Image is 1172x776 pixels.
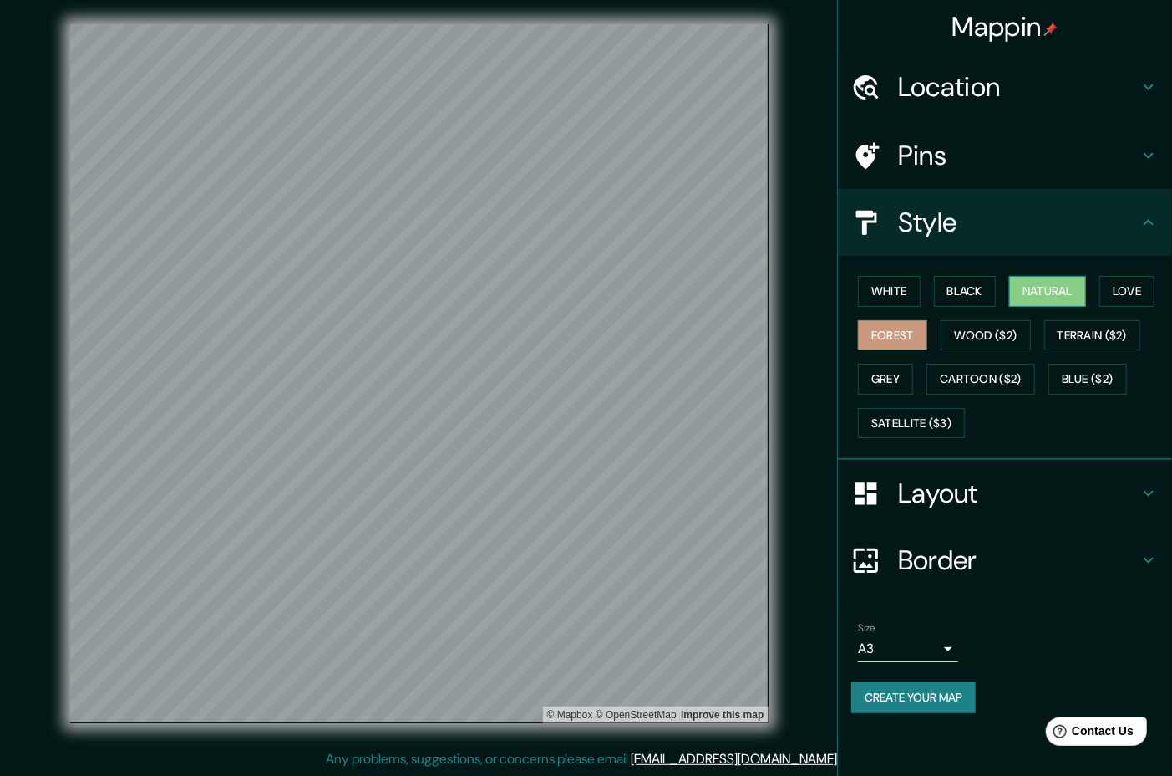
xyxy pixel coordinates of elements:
[952,10,1058,43] h4: Mappin
[1044,23,1058,36] img: pin-icon.png
[838,460,1172,527] div: Layout
[858,621,875,636] label: Size
[838,189,1172,256] div: Style
[1023,711,1154,758] iframe: Help widget launcher
[926,364,1035,395] button: Cartoon ($2)
[898,477,1139,510] h4: Layout
[327,749,840,769] p: Any problems, suggestions, or concerns please email .
[898,70,1139,104] h4: Location
[858,320,927,351] button: Forest
[838,54,1172,120] div: Location
[596,709,677,721] a: OpenStreetMap
[898,544,1139,577] h4: Border
[898,206,1139,239] h4: Style
[1009,276,1086,307] button: Natural
[851,682,976,713] button: Create your map
[858,636,958,662] div: A3
[838,527,1172,594] div: Border
[1099,276,1154,307] button: Love
[898,139,1139,172] h4: Pins
[1048,364,1127,395] button: Blue ($2)
[838,122,1172,189] div: Pins
[1044,320,1141,351] button: Terrain ($2)
[858,364,913,395] button: Grey
[858,276,921,307] button: White
[858,408,965,439] button: Satellite ($3)
[941,320,1031,351] button: Wood ($2)
[70,24,769,723] canvas: Map
[934,276,997,307] button: Black
[547,709,593,721] a: Mapbox
[632,750,838,768] a: [EMAIL_ADDRESS][DOMAIN_NAME]
[681,709,764,721] a: Map feedback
